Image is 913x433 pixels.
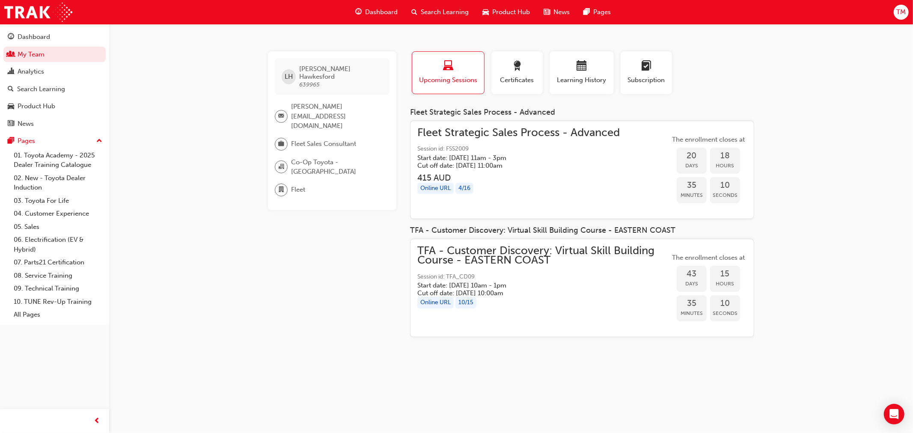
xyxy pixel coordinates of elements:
span: search-icon [411,7,417,18]
div: Search Learning [17,84,65,94]
a: 08. Service Training [10,269,106,282]
a: pages-iconPages [577,3,618,21]
span: car-icon [482,7,489,18]
button: TM [894,5,909,20]
button: Upcoming Sessions [412,51,485,94]
span: Subscription [627,75,666,85]
span: search-icon [8,86,14,93]
h5: Start date: [DATE] 10am - 1pm [417,282,656,289]
button: Pages [3,133,106,149]
span: Certificates [498,75,536,85]
span: Seconds [710,308,740,318]
span: 18 [710,151,740,161]
span: Product Hub [492,7,530,17]
a: 01. Toyota Academy - 2025 Dealer Training Catalogue [10,149,106,172]
a: guage-iconDashboard [348,3,404,21]
a: Product Hub [3,98,106,114]
button: Learning History [550,51,614,94]
a: search-iconSearch Learning [404,3,476,21]
span: 639965 [299,81,320,88]
span: Hours [710,161,740,171]
img: Trak [4,3,72,22]
div: Open Intercom Messenger [884,404,904,424]
span: pages-icon [8,137,14,145]
span: car-icon [8,103,14,110]
span: Fleet Sales Consultant [291,139,356,149]
a: Fleet Strategic Sales Process - AdvancedSession id: FSS2009Start date: [DATE] 11am - 3pm Cut off ... [417,128,747,212]
h3: 415 AUD [417,173,620,183]
a: news-iconNews [537,3,577,21]
a: 10. TUNE Rev-Up Training [10,295,106,308]
span: Minutes [677,308,707,318]
a: Analytics [3,64,106,80]
div: Analytics [18,67,44,77]
span: The enrollment closes at [670,253,747,263]
a: Search Learning [3,81,106,97]
span: Pages [593,7,611,17]
span: Search Learning [421,7,469,17]
a: 09. Technical Training [10,282,106,295]
span: Fleet Strategic Sales Process - Advanced [417,128,620,138]
a: car-iconProduct Hub [476,3,537,21]
button: Certificates [491,51,543,94]
div: TFA - Customer Discovery: Virtual Skill Building Course - EASTERN COAST [410,226,754,235]
a: TFA - Customer Discovery: Virtual Skill Building Course - EASTERN COASTSession id: TFA_CD09Start ... [417,246,747,330]
span: Co-Op Toyota - [GEOGRAPHIC_DATA] [291,157,383,177]
span: 10 [710,181,740,190]
span: department-icon [278,184,284,196]
span: Seconds [710,190,740,200]
span: [PERSON_NAME] Hawkesford [299,65,383,80]
div: Dashboard [18,32,50,42]
span: Dashboard [365,7,398,17]
span: Learning History [556,75,607,85]
a: 03. Toyota For Life [10,194,106,208]
span: laptop-icon [443,61,453,72]
button: DashboardMy TeamAnalyticsSearch LearningProduct HubNews [3,27,106,133]
div: Pages [18,136,35,146]
div: Fleet Strategic Sales Process - Advanced [410,108,754,117]
div: Product Hub [18,101,55,111]
a: My Team [3,47,106,62]
span: prev-icon [94,416,101,427]
span: Days [677,279,707,289]
span: briefcase-icon [278,139,284,150]
span: calendar-icon [577,61,587,72]
a: Dashboard [3,29,106,45]
span: [PERSON_NAME][EMAIL_ADDRESS][DOMAIN_NAME] [291,102,383,131]
span: guage-icon [8,33,14,41]
span: 35 [677,181,707,190]
span: 43 [677,269,707,279]
span: Session id: TFA_CD09 [417,272,670,282]
span: News [553,7,570,17]
a: 06. Electrification (EV & Hybrid) [10,233,106,256]
span: Minutes [677,190,707,200]
div: 4 / 16 [455,183,473,194]
a: All Pages [10,308,106,321]
span: up-icon [96,136,102,147]
span: learningplan-icon [641,61,651,72]
a: 02. New - Toyota Dealer Induction [10,172,106,194]
span: TM [896,7,906,17]
span: 35 [677,299,707,308]
span: Hours [710,279,740,289]
span: LH [285,72,293,82]
h5: Cut off date: [DATE] 11:00am [417,162,606,169]
a: News [3,116,106,132]
span: pages-icon [583,7,590,18]
span: Days [677,161,707,171]
a: 05. Sales [10,220,106,234]
span: Session id: FSS2009 [417,144,620,154]
span: organisation-icon [278,161,284,172]
div: News [18,119,34,129]
a: 04. Customer Experience [10,207,106,220]
span: 15 [710,269,740,279]
h5: Cut off date: [DATE] 10:00am [417,289,656,297]
span: 10 [710,299,740,308]
span: The enrollment closes at [670,135,747,145]
h5: Start date: [DATE] 11am - 3pm [417,154,606,162]
span: news-icon [544,7,550,18]
button: Subscription [621,51,672,94]
span: 20 [677,151,707,161]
